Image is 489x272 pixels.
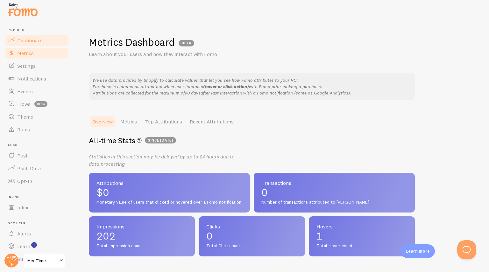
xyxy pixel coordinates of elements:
span: Hovers [316,224,407,229]
span: Total Impression count [96,243,187,249]
a: Notifications [4,72,69,85]
span: Notifications [17,75,46,82]
span: 0 [206,231,297,241]
span: Push Data [17,165,41,171]
span: beta [34,101,47,107]
span: Total Click count [206,243,297,249]
span: 202 [96,231,187,241]
span: Push [17,152,29,159]
iframe: Help Scout Beacon - Open [457,240,476,259]
span: Impressions [96,224,187,229]
p: We use data provided by Shopify to calculate values that let you see how Fomo attributes to your ... [93,77,411,96]
span: Learn [17,243,30,249]
b: (hover or click action) [203,84,249,89]
span: Settings [17,63,36,69]
span: Metrics [17,50,34,56]
p: Learn more [406,248,430,254]
a: Flows beta [4,98,69,110]
span: Attributions [96,180,242,185]
span: Flows [17,101,31,107]
a: Push [4,149,69,162]
h1: Metrics Dashboard [89,36,175,49]
span: Get Help [8,221,69,226]
a: MedTime [23,253,66,268]
span: Number of transactions attributed to [PERSON_NAME] [261,199,407,205]
span: Pop-ups [8,28,69,32]
span: Transactions [261,180,407,185]
span: Events [17,88,33,94]
a: Learn [4,240,69,253]
a: Inline [4,201,69,214]
a: Rules [4,123,69,136]
em: 90 days [185,90,201,96]
span: $0 [96,187,242,198]
span: Push [8,143,69,148]
a: Support [4,253,69,265]
a: Recent Attributions [186,115,237,128]
a: Overview [89,115,117,128]
a: Metrics [117,115,141,128]
span: Clicks [206,224,297,229]
a: Alerts [4,227,69,240]
span: Alerts [17,230,31,237]
span: Dashboard [17,37,43,44]
a: Opt-In [4,175,69,187]
a: Top Attributions [141,115,186,128]
div: Learn more [400,244,435,258]
span: 1 [316,231,407,241]
a: Metrics [4,47,69,59]
h2: All-time Stats [89,136,415,145]
span: BETA [179,40,194,46]
svg: <p>Watch New Feature Tutorials!</p> [31,242,37,248]
span: since [DATE] [145,137,176,143]
span: Opt-In [17,178,32,184]
a: Settings [4,59,69,72]
p: Learn about your users and how they interact with Fomo [89,51,242,58]
span: Theme [17,114,33,120]
span: Total Hover count [316,243,407,249]
span: Inline [17,204,30,211]
a: Events [4,85,69,98]
img: fomo-relay-logo-orange.svg [7,2,39,18]
span: MedTime [27,257,58,264]
a: Push Data [4,162,69,175]
span: Monetary value of users that clicked or hovered over a Fomo notification [96,199,242,205]
span: 0 [261,187,407,198]
span: Rules [17,126,30,133]
a: Theme [4,110,69,123]
a: Dashboard [4,34,69,47]
i: Statistics in this section may be delayed by up to 24 hours due to data processing [89,153,235,167]
span: Inline [8,195,69,199]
